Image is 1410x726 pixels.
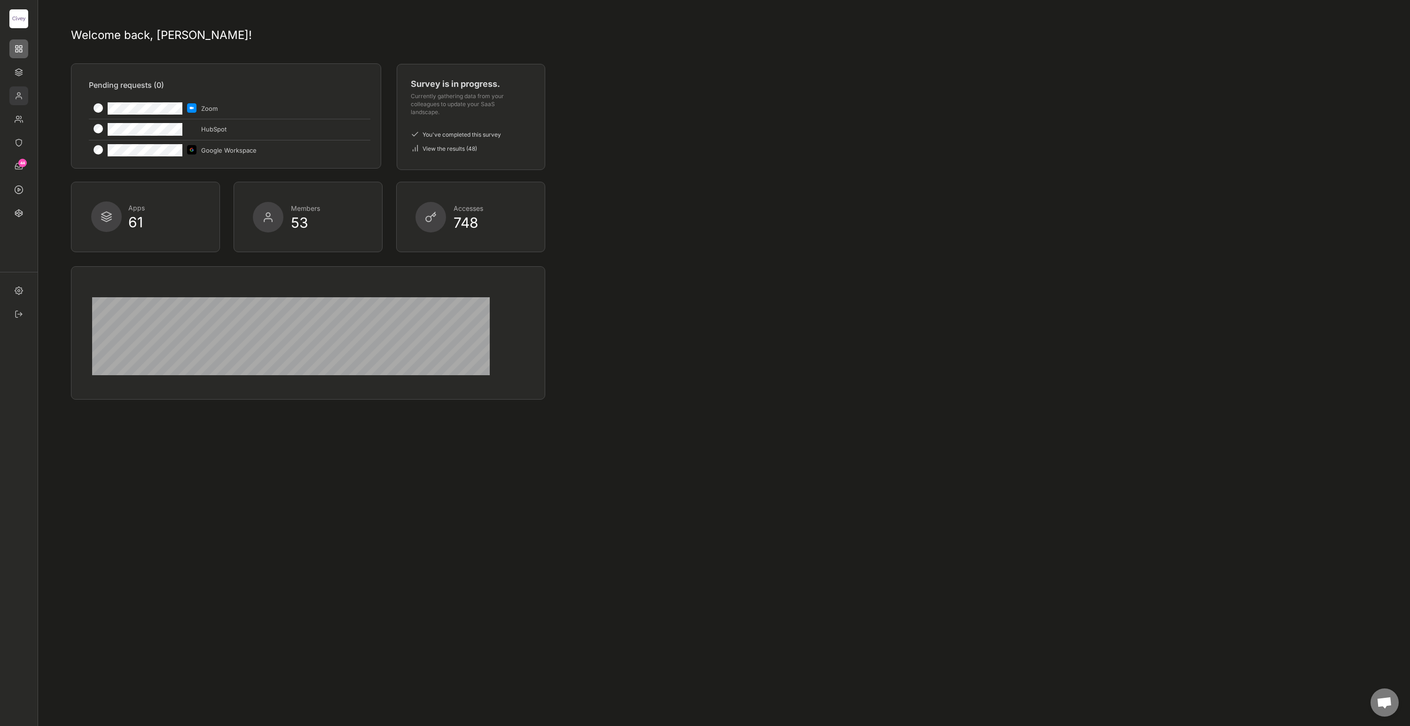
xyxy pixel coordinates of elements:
div: HubSpot [201,125,266,133]
div: Settings [9,281,28,300]
div: 61 [128,215,186,229]
div: Google Workspace [201,146,266,154]
div: 53 [291,216,349,230]
div: Compliance [9,133,28,152]
div: Currently gathering data from your colleagues to update your SaaS landscape. [411,93,507,116]
div: Civey GmbH - Marian Setny (owner) [9,9,28,28]
div: Accesses [454,202,511,215]
div: Zoom [201,104,266,113]
div: Requests [9,157,28,176]
div: Pending requests (0) [89,80,339,90]
div: Overview [9,39,28,58]
div: View the results (48) [423,144,504,154]
div: Members [9,86,28,105]
div: Apps [128,201,186,215]
div: You've completed this survey [423,130,507,140]
div: Workflows [9,180,28,199]
div: Welcome back, [PERSON_NAME]! [71,28,545,42]
div: Teams/Circles [9,110,28,129]
div: 748 [454,216,511,230]
div: Survey is in progress. [411,78,532,90]
div: Apps [9,63,28,82]
div: Members [291,202,349,215]
div: Sign out [9,305,28,324]
a: Open chat [1371,688,1399,717]
div: 44 [18,161,27,165]
div: Insights [9,204,28,223]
